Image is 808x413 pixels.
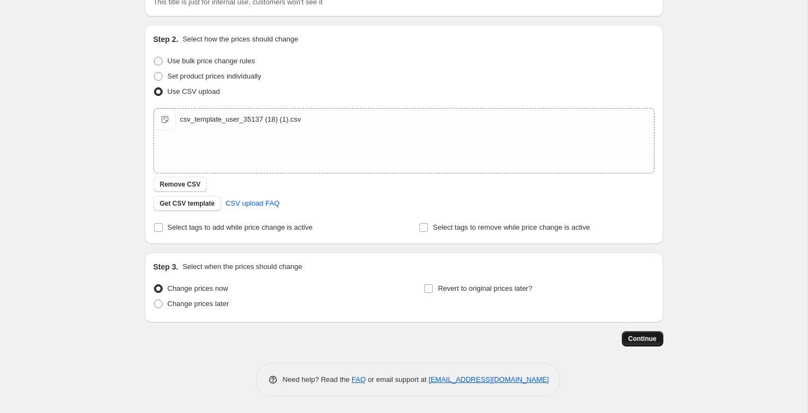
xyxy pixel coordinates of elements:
[182,261,302,272] p: Select when the prices should change
[168,72,262,80] span: Set product prices individually
[160,180,201,189] span: Remove CSV
[153,261,179,272] h2: Step 3.
[168,284,228,292] span: Change prices now
[225,198,280,209] span: CSV upload FAQ
[153,34,179,45] h2: Step 2.
[168,87,220,95] span: Use CSV upload
[283,375,352,384] span: Need help? Read the
[433,223,590,231] span: Select tags to remove while price change is active
[219,195,286,212] a: CSV upload FAQ
[168,300,229,308] span: Change prices later
[622,331,663,346] button: Continue
[153,196,222,211] button: Get CSV template
[153,177,207,192] button: Remove CSV
[180,114,301,125] div: csv_template_user_35137 (18) (1).csv
[429,375,549,384] a: [EMAIL_ADDRESS][DOMAIN_NAME]
[182,34,298,45] p: Select how the prices should change
[168,223,313,231] span: Select tags to add while price change is active
[438,284,532,292] span: Revert to original prices later?
[628,334,657,343] span: Continue
[352,375,366,384] a: FAQ
[160,199,215,208] span: Get CSV template
[366,375,429,384] span: or email support at
[168,57,255,65] span: Use bulk price change rules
